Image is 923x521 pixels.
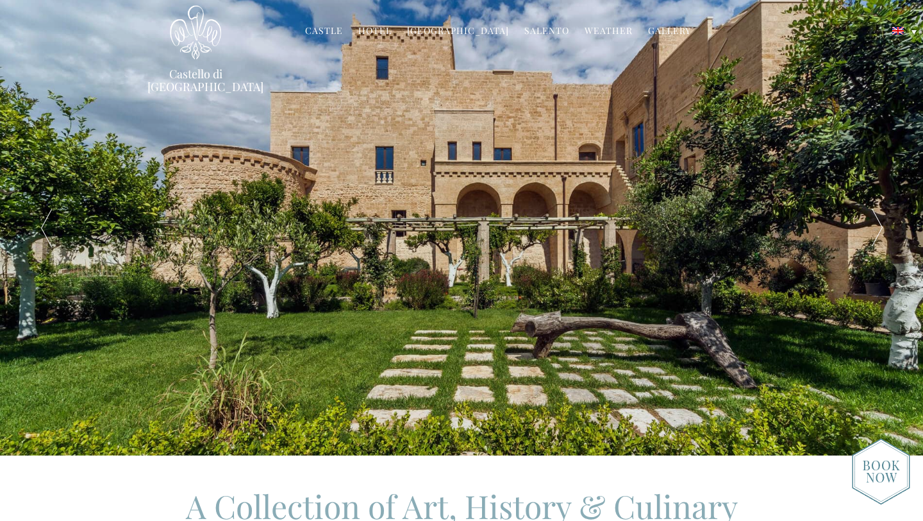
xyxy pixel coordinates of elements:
[852,438,910,505] img: new-booknow.png
[892,27,904,35] img: English
[305,24,343,39] a: Castle
[585,24,633,39] a: Weather
[170,5,221,60] img: Castello di Ugento
[648,24,691,39] a: Gallery
[407,24,509,39] a: [GEOGRAPHIC_DATA]
[524,24,569,39] a: Salento
[147,67,244,93] a: Castello di [GEOGRAPHIC_DATA]
[358,24,392,39] a: Hotel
